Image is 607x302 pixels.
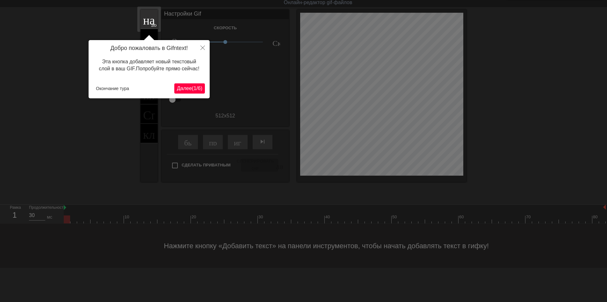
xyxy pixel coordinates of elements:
button: Закрыть [196,40,210,55]
ya-tr-span: / [196,86,198,91]
button: Окончание тура [93,84,132,93]
ya-tr-span: Окончание тура [96,86,129,91]
ya-tr-span: ( [192,86,193,91]
ya-tr-span: 1 [193,86,196,91]
ya-tr-span: Далее [177,86,192,91]
ya-tr-span: Попробуйте прямо сейчас! [136,66,199,71]
ya-tr-span: ) [201,86,202,91]
button: Далее [174,83,205,94]
ya-tr-span: Добро пожаловать в Gifntext! [110,45,188,51]
h4: Добро пожаловать в Gifntext! [93,45,205,52]
ya-tr-span: 6 [198,86,201,91]
ya-tr-span: Эта кнопка добавляет новый текстовый слой в ваш GIF. [99,59,196,71]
